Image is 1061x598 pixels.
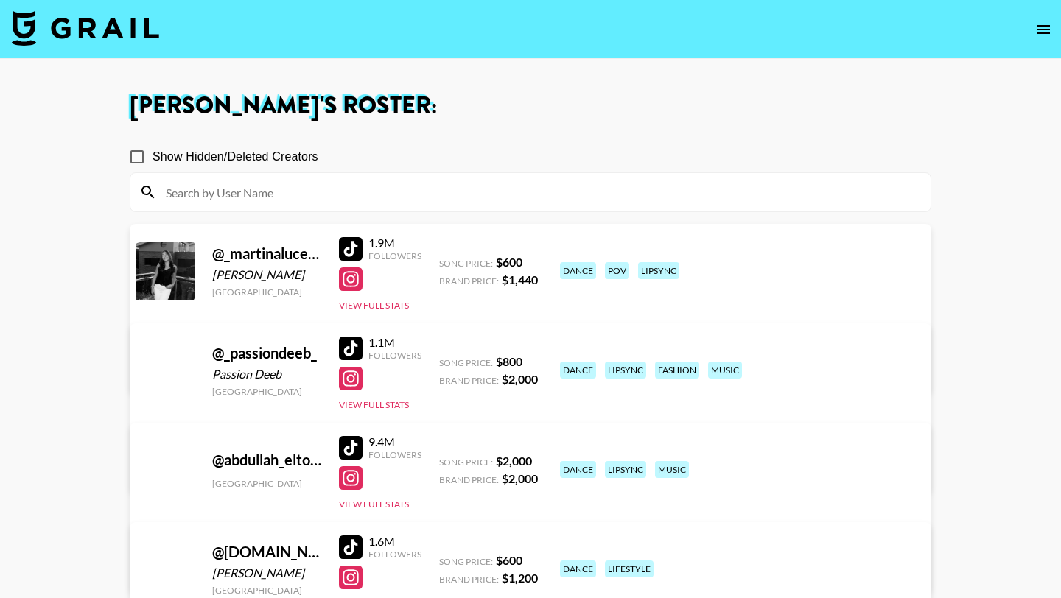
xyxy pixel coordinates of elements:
[496,454,532,468] strong: $ 2,000
[655,362,699,379] div: fashion
[439,375,499,386] span: Brand Price:
[368,449,421,460] div: Followers
[560,362,596,379] div: dance
[560,262,596,279] div: dance
[605,461,646,478] div: lipsync
[439,258,493,269] span: Song Price:
[655,461,689,478] div: music
[708,362,742,379] div: music
[439,357,493,368] span: Song Price:
[212,367,321,381] div: Passion Deeb
[368,335,421,350] div: 1.1M
[212,267,321,282] div: [PERSON_NAME]
[560,560,596,577] div: dance
[212,478,321,489] div: [GEOGRAPHIC_DATA]
[502,471,538,485] strong: $ 2,000
[157,180,922,204] input: Search by User Name
[212,286,321,298] div: [GEOGRAPHIC_DATA]
[153,148,318,166] span: Show Hidden/Deleted Creators
[605,262,629,279] div: pov
[368,236,421,250] div: 1.9M
[339,300,409,311] button: View Full Stats
[368,549,421,560] div: Followers
[439,474,499,485] span: Brand Price:
[212,451,321,469] div: @ abdullah_eltourky
[496,255,522,269] strong: $ 600
[212,585,321,596] div: [GEOGRAPHIC_DATA]
[212,543,321,561] div: @ [DOMAIN_NAME]
[439,556,493,567] span: Song Price:
[368,350,421,361] div: Followers
[439,457,493,468] span: Song Price:
[605,362,646,379] div: lipsync
[368,250,421,261] div: Followers
[502,372,538,386] strong: $ 2,000
[339,399,409,410] button: View Full Stats
[1029,15,1058,44] button: open drawer
[439,275,499,286] span: Brand Price:
[130,94,931,118] h1: [PERSON_NAME] 's Roster:
[212,566,321,580] div: [PERSON_NAME]
[496,354,522,368] strong: $ 800
[212,245,321,263] div: @ _martinalucena
[439,574,499,585] span: Brand Price:
[605,560,654,577] div: lifestyle
[12,10,159,46] img: Grail Talent
[212,386,321,397] div: [GEOGRAPHIC_DATA]
[502,571,538,585] strong: $ 1,200
[368,534,421,549] div: 1.6M
[496,553,522,567] strong: $ 600
[638,262,679,279] div: lipsync
[339,499,409,510] button: View Full Stats
[368,435,421,449] div: 9.4M
[212,344,321,362] div: @ _passiondeeb_
[560,461,596,478] div: dance
[502,272,538,286] strong: $ 1,440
